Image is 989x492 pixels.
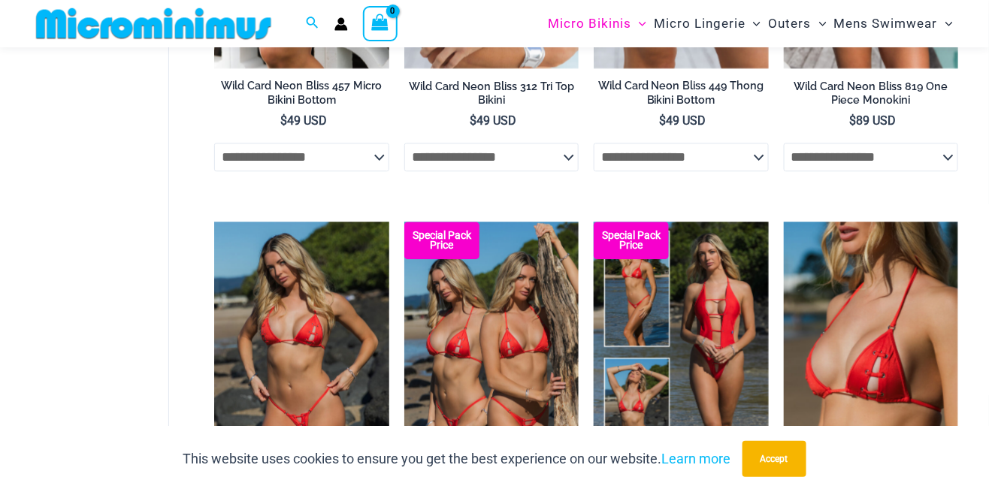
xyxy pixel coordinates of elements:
a: Micro BikinisMenu ToggleMenu Toggle [544,5,650,43]
bdi: 49 USD [470,113,516,128]
a: Micro LingerieMenu ToggleMenu Toggle [650,5,764,43]
a: Link Tangello 3070 Tri Top 4580 Micro 01Link Tangello 8650 One Piece Monokini 12Link Tangello 865... [214,222,389,484]
a: Learn more [662,451,731,466]
img: Link Tangello 3070 Tri Top 01 [784,222,958,484]
a: View Shopping Cart, empty [363,6,398,41]
h2: Wild Card Neon Bliss 457 Micro Bikini Bottom [214,79,389,107]
img: Link Tangello 3070 Tri Top 4580 Micro 01 [214,222,389,484]
p: This website uses cookies to ensure you get the best experience on our website. [183,448,731,470]
bdi: 49 USD [280,113,327,128]
button: Accept [743,441,806,477]
span: Menu Toggle [746,5,761,43]
a: OutersMenu ToggleMenu Toggle [765,5,830,43]
a: Account icon link [334,17,348,31]
a: Bikini Pack Bikini Pack BBikini Pack B [404,222,579,484]
span: Mens Swimwear [834,5,938,43]
span: Micro Lingerie [654,5,746,43]
span: Menu Toggle [812,5,827,43]
span: Menu Toggle [631,5,646,43]
span: Outers [769,5,812,43]
a: Collection Pack Collection Pack BCollection Pack B [594,222,768,484]
span: $ [280,113,287,128]
a: Mens SwimwearMenu ToggleMenu Toggle [830,5,957,43]
h2: Wild Card Neon Bliss 312 Tri Top Bikini [404,80,579,107]
h2: Wild Card Neon Bliss 819 One Piece Monokini [784,80,958,107]
a: Wild Card Neon Bliss 819 One Piece Monokini [784,80,958,113]
a: Search icon link [306,14,319,33]
img: Collection Pack [594,222,768,484]
b: Special Pack Price [404,231,479,250]
bdi: 89 USD [849,113,896,128]
img: Bikini Pack [404,222,579,484]
span: $ [660,113,667,128]
span: $ [849,113,856,128]
bdi: 49 USD [660,113,706,128]
a: Wild Card Neon Bliss 312 Tri Top Bikini [404,80,579,113]
a: Link Tangello 3070 Tri Top 01Link Tangello 3070 Tri Top 4580 Micro 11Link Tangello 3070 Tri Top 4... [784,222,958,484]
a: Wild Card Neon Bliss 457 Micro Bikini Bottom [214,79,389,113]
span: Menu Toggle [938,5,953,43]
span: Micro Bikinis [548,5,631,43]
b: Special Pack Price [594,231,669,250]
h2: Wild Card Neon Bliss 449 Thong Bikini Bottom [594,79,768,107]
nav: Site Navigation [542,2,959,45]
span: $ [470,113,476,128]
a: Wild Card Neon Bliss 449 Thong Bikini Bottom [594,79,768,113]
img: MM SHOP LOGO FLAT [30,7,277,41]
